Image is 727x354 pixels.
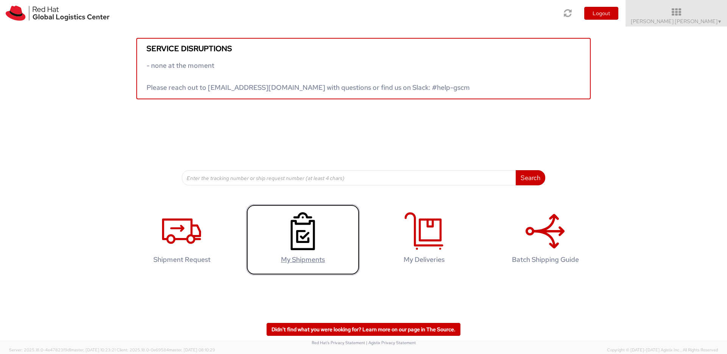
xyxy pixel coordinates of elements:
[375,256,473,263] h4: My Deliveries
[136,38,591,99] a: Service disruptions - none at the moment Please reach out to [EMAIL_ADDRESS][DOMAIN_NAME] with qu...
[496,256,594,263] h4: Batch Shipping Guide
[366,340,416,345] a: | Agistix Privacy Statement
[488,204,602,275] a: Batch Shipping Guide
[516,170,545,185] button: Search
[718,19,722,25] span: ▼
[125,204,239,275] a: Shipment Request
[367,204,481,275] a: My Deliveries
[584,7,618,20] button: Logout
[133,256,231,263] h4: Shipment Request
[9,347,115,352] span: Server: 2025.18.0-4e47823f9d1
[117,347,215,352] span: Client: 2025.18.0-0e69584
[267,323,460,336] a: Didn't find what you were looking for? Learn more on our page in The Source.
[254,256,352,263] h4: My Shipments
[607,347,718,353] span: Copyright © [DATE]-[DATE] Agistix Inc., All Rights Reserved
[6,6,109,21] img: rh-logistics-00dfa346123c4ec078e1.svg
[246,204,360,275] a: My Shipments
[631,18,722,25] span: [PERSON_NAME] [PERSON_NAME]
[147,44,580,53] h5: Service disruptions
[71,347,115,352] span: master, [DATE] 10:23:21
[147,61,470,92] span: - none at the moment Please reach out to [EMAIL_ADDRESS][DOMAIN_NAME] with questions or find us o...
[169,347,215,352] span: master, [DATE] 08:10:29
[182,170,516,185] input: Enter the tracking number or ship request number (at least 4 chars)
[312,340,365,345] a: Red Hat's Privacy Statement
